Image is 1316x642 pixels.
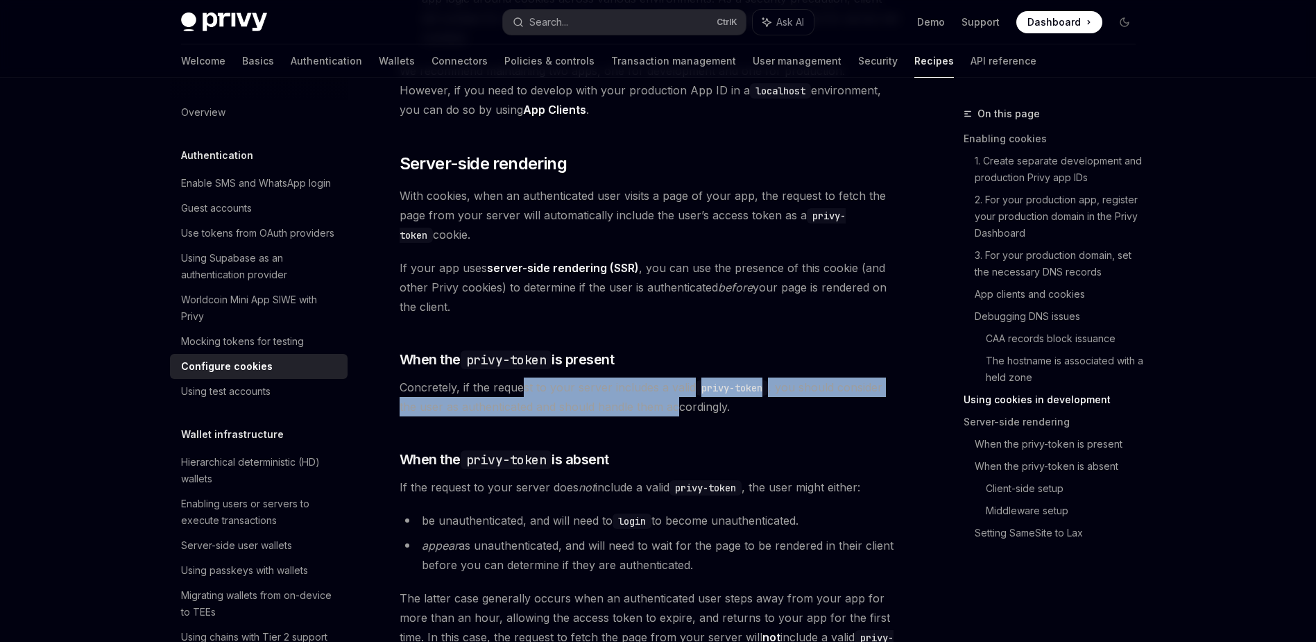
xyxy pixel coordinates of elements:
div: Using Supabase as an authentication provider [181,250,339,283]
a: Security [858,44,898,78]
a: Connectors [431,44,488,78]
a: App clients and cookies [975,283,1147,305]
button: Ask AI [753,10,814,35]
a: Transaction management [611,44,736,78]
a: Recipes [914,44,954,78]
span: Ask AI [776,15,804,29]
a: Use tokens from OAuth providers [170,221,348,246]
a: API reference [971,44,1036,78]
strong: server-side rendering (SSR) [487,261,639,275]
code: login [613,514,651,529]
span: We recommend maintaining two apps, one for development and one for production. However, if you ne... [400,61,900,119]
div: Mocking tokens for testing [181,333,304,350]
button: Toggle dark mode [1113,11,1136,33]
a: User management [753,44,841,78]
a: Configure cookies [170,354,348,379]
span: Concretely, if the request to your server includes a valid , you should consider the user as auth... [400,378,900,416]
a: Enable SMS and WhatsApp login [170,171,348,196]
span: When the is present [400,350,615,369]
a: When the privy-token is absent [975,455,1147,478]
div: Overview [181,104,225,121]
a: Server-side rendering [964,411,1147,433]
a: Support [962,15,1000,29]
span: Server-side rendering [400,153,567,175]
a: Enabling users or servers to execute transactions [170,491,348,533]
a: 3. For your production domain, set the necessary DNS records [975,244,1147,283]
div: Hierarchical deterministic (HD) wallets [181,454,339,487]
a: When the privy-token is present [975,433,1147,455]
a: Wallets [379,44,415,78]
div: Migrating wallets from on-device to TEEs [181,587,339,620]
a: Policies & controls [504,44,595,78]
a: Worldcoin Mini App SIWE with Privy [170,287,348,329]
a: Welcome [181,44,225,78]
a: Middleware setup [986,500,1147,522]
span: On this page [977,105,1040,122]
span: Ctrl K [717,17,737,28]
div: Worldcoin Mini App SIWE with Privy [181,292,339,325]
a: Setting SameSite to Lax [975,522,1147,544]
div: Configure cookies [181,358,273,375]
a: Using test accounts [170,379,348,404]
div: Using test accounts [181,383,271,400]
img: dark logo [181,12,267,32]
code: privy-token [669,480,742,496]
a: Basics [242,44,274,78]
button: Search...CtrlK [503,10,746,35]
div: Enable SMS and WhatsApp login [181,175,331,192]
a: Demo [917,15,945,29]
a: The hostname is associated with a held zone [986,350,1147,389]
a: App Clients [523,103,586,117]
a: 2. For your production app, register your production domain in the Privy Dashboard [975,189,1147,244]
div: Server-side user wallets [181,537,292,554]
a: 1. Create separate development and production Privy app IDs [975,150,1147,189]
a: Client-side setup [986,478,1147,500]
a: Using passkeys with wallets [170,558,348,583]
span: If your app uses , you can use the presence of this cookie (and other Privy cookies) to determine... [400,258,900,316]
h5: Wallet infrastructure [181,426,284,443]
div: Search... [529,14,568,31]
div: Enabling users or servers to execute transactions [181,496,339,529]
a: Overview [170,100,348,125]
div: Use tokens from OAuth providers [181,225,334,242]
a: Using cookies in development [964,389,1147,411]
a: Server-side user wallets [170,533,348,558]
h5: Authentication [181,147,253,164]
a: Hierarchical deterministic (HD) wallets [170,450,348,491]
em: not [579,480,595,494]
div: Guest accounts [181,200,252,217]
a: CAA records block issuance [986,328,1147,350]
a: Debugging DNS issues [975,305,1147,328]
a: Guest accounts [170,196,348,221]
a: Dashboard [1016,11,1102,33]
span: Dashboard [1027,15,1081,29]
span: If the request to your server does include a valid , the user might either: [400,478,900,497]
code: privy-token [461,350,552,369]
div: Using passkeys with wallets [181,562,308,579]
li: as unauthenticated, and will need to wait for the page to be rendered in their client before you ... [400,536,900,575]
em: appear [422,539,459,552]
span: When the is absent [400,450,609,469]
code: privy-token [696,380,768,396]
a: Enabling cookies [964,128,1147,150]
a: Authentication [291,44,362,78]
li: be unauthenticated, and will need to to become unauthenticated. [400,511,900,530]
code: localhost [750,83,811,99]
code: privy-token [461,450,552,469]
span: With cookies, when an authenticated user visits a page of your app, the request to fetch the page... [400,186,900,244]
a: Mocking tokens for testing [170,329,348,354]
em: before [718,280,753,294]
a: Using Supabase as an authentication provider [170,246,348,287]
a: Migrating wallets from on-device to TEEs [170,583,348,625]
